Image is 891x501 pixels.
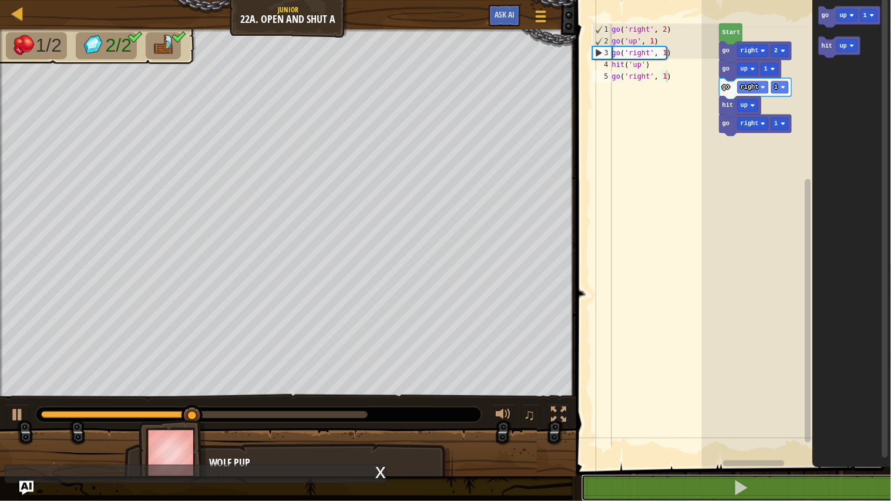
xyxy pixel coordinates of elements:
[492,404,516,428] button: Adjust volume
[593,35,612,47] div: 2
[36,35,62,56] span: 1/2
[722,120,729,127] text: go
[741,84,759,91] text: right
[722,102,734,109] text: hit
[593,70,612,82] div: 5
[524,406,536,423] span: ♫
[526,5,556,32] button: Show game menu
[522,404,542,428] button: ♫
[741,66,748,73] text: up
[593,59,612,70] div: 4
[593,47,612,59] div: 3
[840,42,847,49] text: up
[19,481,33,495] button: Ask AI
[547,404,570,428] button: Toggle fullscreen
[6,32,67,59] li: Hit the crates.
[495,9,515,20] span: Ask AI
[775,48,778,55] text: 2
[863,12,867,19] text: 1
[822,42,833,49] text: hit
[146,32,181,59] li: Go to the raft.
[764,66,768,73] text: 1
[722,29,741,36] text: Start
[741,48,759,55] text: right
[6,404,29,428] button: Ctrl + P: Play
[775,120,778,127] text: 1
[775,84,778,91] text: 1
[76,32,137,59] li: Collect the gems.
[106,35,132,56] span: 2/2
[375,465,386,477] div: x
[593,23,612,35] div: 1
[139,420,207,485] img: thang_avatar_frame.png
[722,66,729,73] text: go
[840,12,847,19] text: up
[722,84,729,91] text: go
[741,102,748,109] text: up
[722,48,729,55] text: go
[209,455,441,470] div: Wolf Pup
[741,120,759,127] text: right
[822,12,829,19] text: go
[489,5,520,26] button: Ask AI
